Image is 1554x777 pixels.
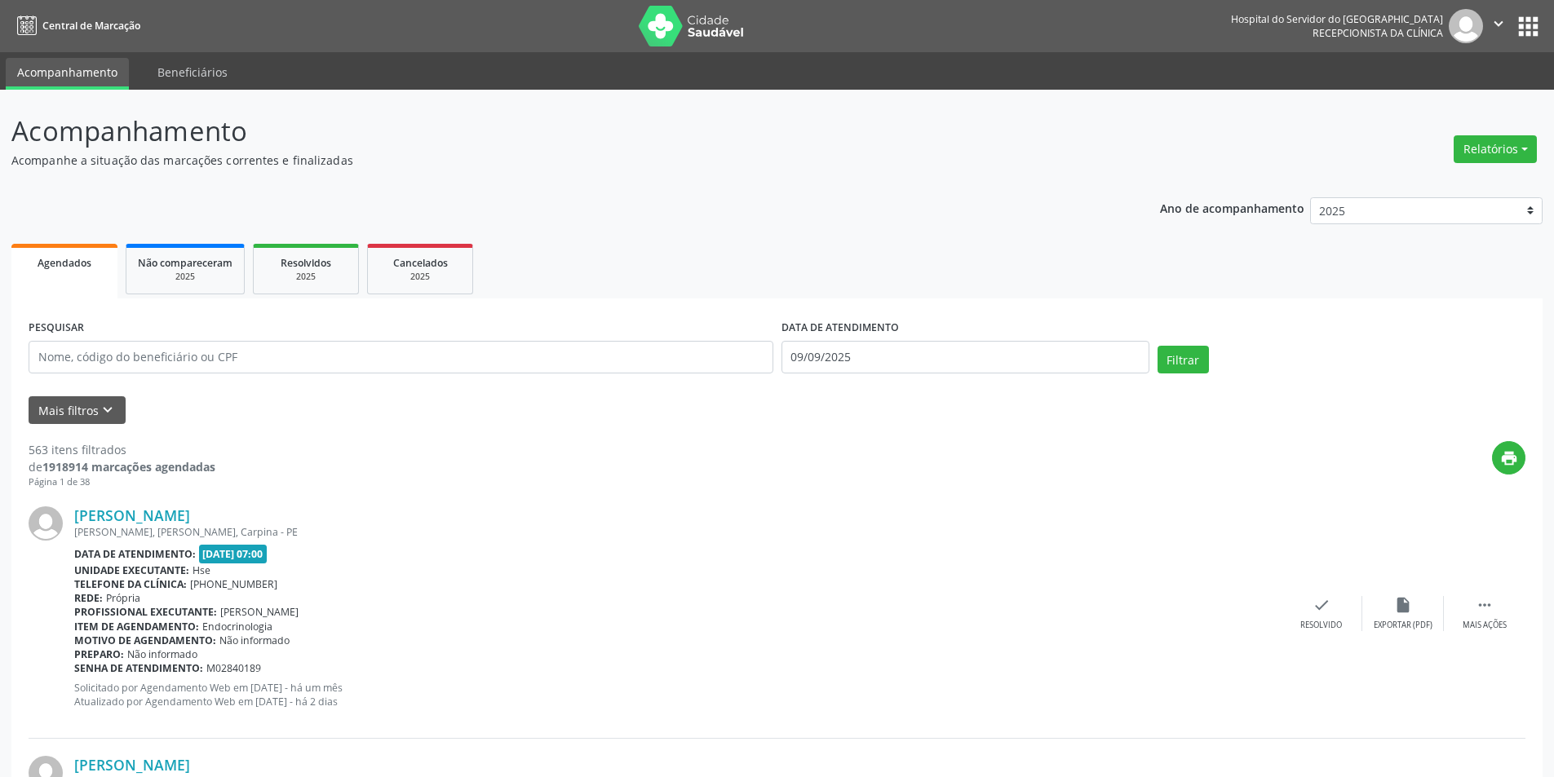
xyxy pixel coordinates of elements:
a: [PERSON_NAME] [74,756,190,774]
span: Recepcionista da clínica [1313,26,1443,40]
button: apps [1514,12,1543,41]
div: 2025 [265,271,347,283]
strong: 1918914 marcações agendadas [42,459,215,475]
b: Unidade executante: [74,563,189,577]
button: Filtrar [1158,346,1209,373]
div: [PERSON_NAME], [PERSON_NAME], Carpina - PE [74,525,1281,539]
div: Hospital do Servidor do [GEOGRAPHIC_DATA] [1231,12,1443,26]
span: Hse [193,563,210,577]
span: [PHONE_NUMBER] [190,577,277,591]
span: Cancelados [393,256,448,270]
div: Resolvido [1300,620,1342,631]
span: [DATE] 07:00 [199,545,268,563]
button: Relatórios [1454,135,1537,163]
div: de [29,458,215,475]
b: Telefone da clínica: [74,577,187,591]
input: Nome, código do beneficiário ou CPF [29,341,773,373]
b: Data de atendimento: [74,547,196,561]
div: 2025 [379,271,461,283]
a: Central de Marcação [11,12,140,39]
span: Central de Marcação [42,19,140,33]
b: Senha de atendimento: [74,661,203,675]
b: Motivo de agendamento: [74,634,216,647]
button:  [1483,9,1514,43]
span: Endocrinologia [202,620,272,634]
span: Resolvidos [281,256,331,270]
div: 563 itens filtrados [29,441,215,458]
span: Não informado [127,647,197,661]
p: Acompanhamento [11,111,1083,152]
div: Mais ações [1463,620,1507,631]
a: [PERSON_NAME] [74,506,190,524]
button: Mais filtroskeyboard_arrow_down [29,396,126,425]
b: Profissional executante: [74,605,217,619]
b: Item de agendamento: [74,620,199,634]
i: keyboard_arrow_down [99,401,117,419]
button: print [1492,441,1525,475]
span: Não informado [219,634,290,647]
p: Ano de acompanhamento [1160,197,1304,218]
i: print [1500,449,1518,467]
i:  [1490,15,1508,33]
label: DATA DE ATENDIMENTO [781,316,899,341]
a: Beneficiários [146,58,239,86]
a: Acompanhamento [6,58,129,90]
span: Própria [106,591,140,605]
input: Selecione um intervalo [781,341,1149,373]
span: M02840189 [206,661,261,675]
i:  [1476,596,1494,614]
b: Rede: [74,591,103,605]
i: check [1313,596,1330,614]
div: Página 1 de 38 [29,475,215,489]
img: img [1449,9,1483,43]
label: PESQUISAR [29,316,84,341]
p: Acompanhe a situação das marcações correntes e finalizadas [11,152,1083,169]
span: Não compareceram [138,256,232,270]
span: [PERSON_NAME] [220,605,299,619]
b: Preparo: [74,647,124,661]
div: Exportar (PDF) [1374,620,1432,631]
i: insert_drive_file [1394,596,1412,614]
div: 2025 [138,271,232,283]
span: Agendados [38,256,91,270]
p: Solicitado por Agendamento Web em [DATE] - há um mês Atualizado por Agendamento Web em [DATE] - h... [74,681,1281,709]
img: img [29,506,63,541]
